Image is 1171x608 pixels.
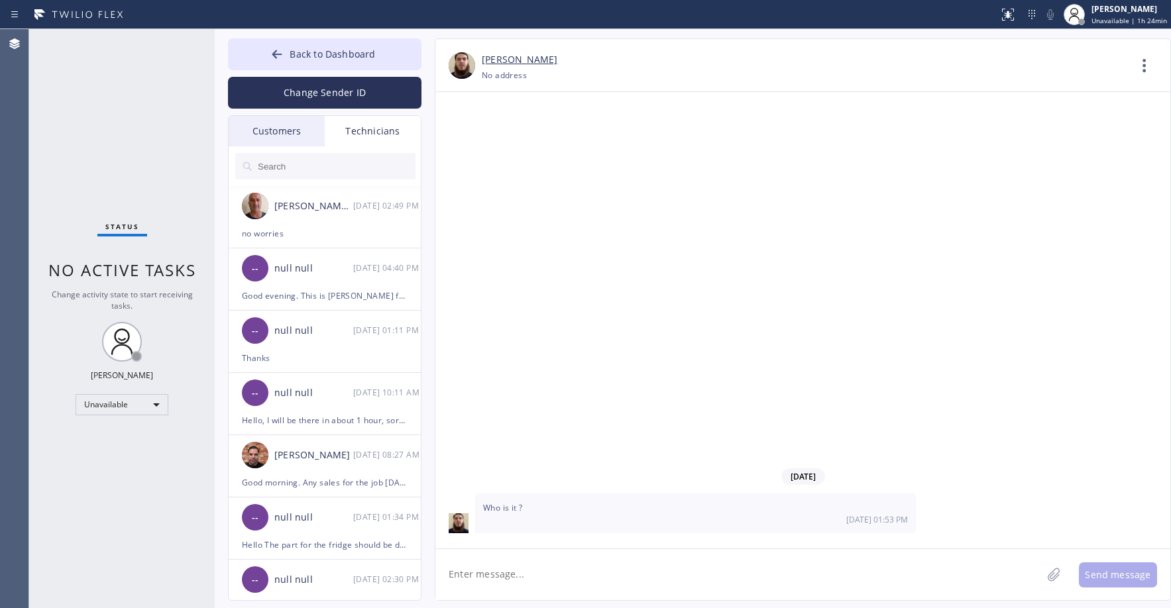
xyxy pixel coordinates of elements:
[274,448,353,463] div: [PERSON_NAME]
[274,199,353,214] div: [PERSON_NAME] Eranosyan
[353,509,422,525] div: 12/03/2024 8:34 AM
[252,385,258,401] span: --
[274,261,353,276] div: null null
[252,510,258,525] span: --
[1091,16,1167,25] span: Unavailable | 1h 24min
[353,260,422,276] div: 02/15/2025 9:40 AM
[449,52,475,79] img: 37f87b06c194e216b85d026675eab336.jpeg
[449,513,469,533] img: 37f87b06c194e216b85d026675eab336.jpeg
[482,68,527,83] div: No address
[274,323,353,338] div: null null
[52,289,193,311] span: Change activity state to start receiving tasks.
[290,48,375,60] span: Back to Dashboard
[242,442,268,468] img: 204d40141910a759c14f6df764f62ceb.jpg
[353,572,422,587] div: 11/05/2024 8:30 AM
[274,572,353,587] div: null null
[846,514,908,525] span: [DATE] 01:53 PM
[242,288,408,303] div: Good evening. This is [PERSON_NAME] from home appliance repair, I received spare parts for your d...
[482,52,557,68] a: [PERSON_NAME]
[353,323,422,338] div: 01/23/2025 9:11 AM
[242,193,268,219] img: 538c64125ca06044fbadbd2da3dc4cf8.jpg
[229,116,325,146] div: Customers
[228,77,421,109] button: Change Sender ID
[242,350,408,366] div: Thanks
[76,394,168,415] div: Unavailable
[1091,3,1167,15] div: [PERSON_NAME]
[1079,562,1157,587] button: Send message
[325,116,421,146] div: Technicians
[1041,5,1060,24] button: Mute
[274,385,353,401] div: null null
[252,323,258,338] span: --
[242,226,408,241] div: no worries
[781,468,825,485] span: [DATE]
[353,385,422,400] div: 01/14/2025 9:11 AM
[252,261,258,276] span: --
[256,153,416,179] input: Search
[475,493,916,533] div: 09/08/2023 7:53 AM
[228,38,421,70] button: Back to Dashboard
[353,198,422,213] div: 02/18/2025 9:49 AM
[105,222,139,231] span: Status
[274,510,353,525] div: null null
[483,502,522,513] span: Who is it ?
[242,413,408,428] div: Hello, I will be there in about 1 hour, sorry for the wait.
[48,259,196,281] span: No active tasks
[252,572,258,587] span: --
[353,447,422,462] div: 12/06/2024 8:27 AM
[242,475,408,490] div: Good morning. Any sales for the job [DATE]?
[242,537,408,552] div: Hello The part for the fridge should be delivered [DATE] Ill keep you posted
[91,370,153,381] div: [PERSON_NAME]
